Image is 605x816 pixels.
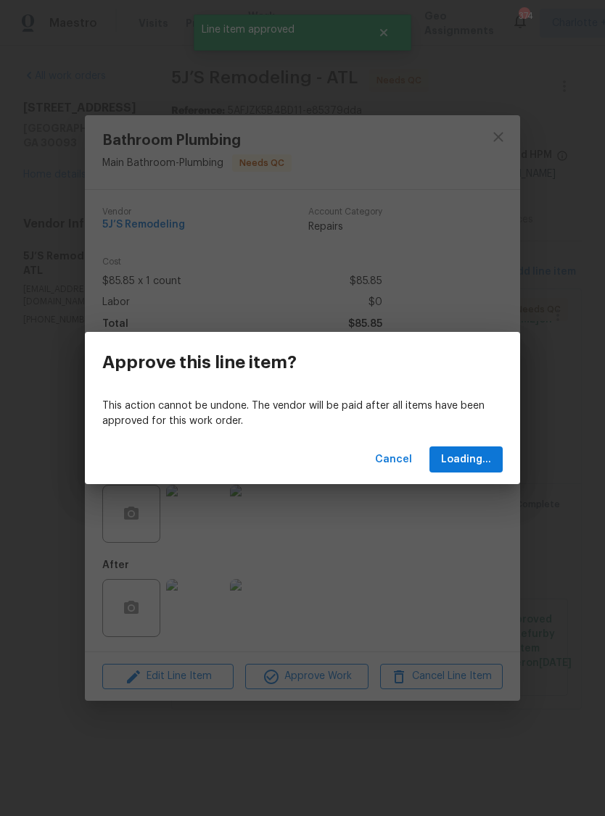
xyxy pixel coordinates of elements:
h3: Approve this line item? [102,352,297,372]
button: Loading... [429,446,503,473]
span: Cancel [375,451,412,469]
p: This action cannot be undone. The vendor will be paid after all items have been approved for this... [102,399,503,429]
button: Cancel [369,446,418,473]
span: Loading... [441,451,491,469]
